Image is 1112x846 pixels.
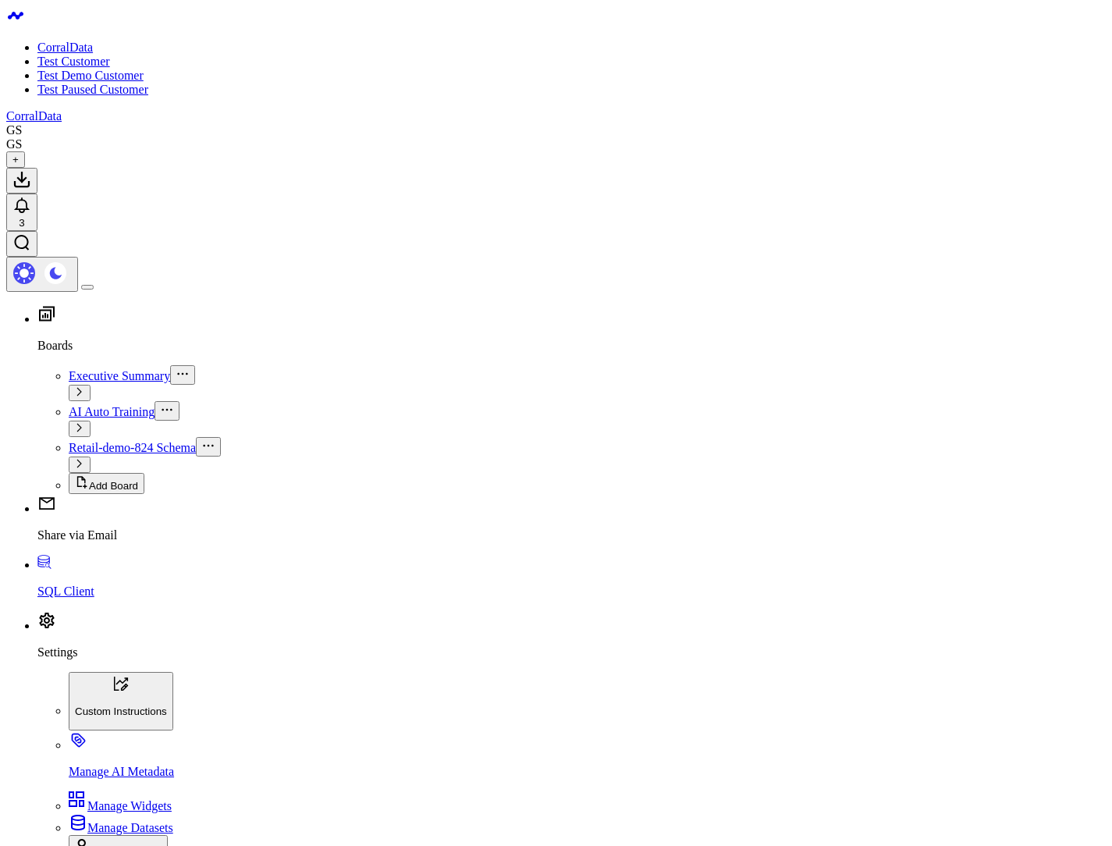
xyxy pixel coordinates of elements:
a: CorralData [6,109,62,123]
p: Settings [37,645,1106,659]
button: + [6,151,25,168]
a: Test Demo Customer [37,69,144,82]
button: Add Board [69,473,144,494]
p: SQL Client [37,585,1106,599]
a: CorralData [37,41,93,54]
a: Executive Summary [69,369,170,382]
a: AI Auto Training [69,405,155,418]
div: GS [6,137,1106,151]
a: Manage Widgets [69,799,172,812]
p: Custom Instructions [75,706,167,717]
p: Share via Email [37,528,1106,542]
p: Manage AI Metadata [69,765,1106,779]
button: Custom Instructions [69,672,173,730]
a: Test Paused Customer [37,83,148,96]
a: Retail-demo-824 Schema [69,441,196,454]
p: Boards [37,339,1106,353]
button: 3 [6,194,37,231]
a: Manage Datasets [69,821,173,834]
a: Test Customer [37,55,110,68]
div: 3 [12,217,31,229]
span: + [12,154,19,165]
button: Open search [6,231,37,257]
div: GS [6,123,1106,137]
a: Manage AI Metadata [69,738,1106,779]
span: Manage Widgets [87,799,172,812]
span: Manage Datasets [87,821,173,834]
a: SQL Client [37,558,1106,599]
